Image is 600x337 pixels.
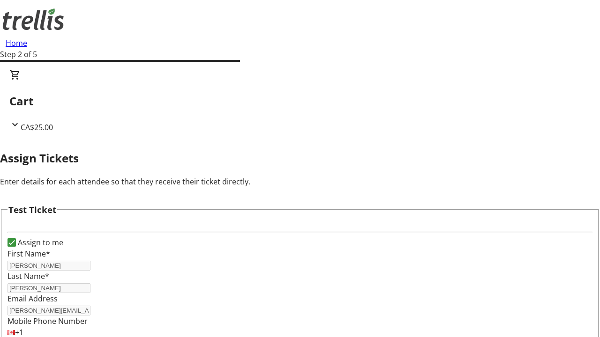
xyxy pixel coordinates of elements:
[7,271,49,281] label: Last Name*
[9,93,591,110] h2: Cart
[7,293,58,304] label: Email Address
[9,69,591,133] div: CartCA$25.00
[16,237,63,248] label: Assign to me
[7,249,50,259] label: First Name*
[21,122,53,132] span: CA$25.00
[8,203,56,216] h3: Test Ticket
[7,316,88,326] label: Mobile Phone Number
